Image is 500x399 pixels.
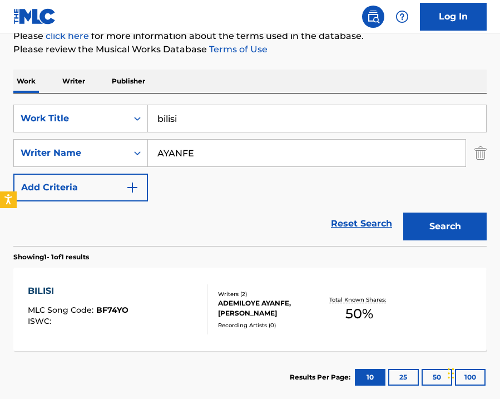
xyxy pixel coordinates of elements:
button: Search [403,213,487,240]
img: Delete Criterion [474,139,487,167]
span: 50 % [345,304,373,324]
img: MLC Logo [13,8,56,24]
img: search [367,10,380,23]
iframe: Chat Widget [444,346,500,399]
div: Work Title [21,112,121,125]
a: Public Search [362,6,384,28]
p: Total Known Shares: [329,295,389,304]
a: Reset Search [325,211,398,236]
a: BILISIMLC Song Code:BF74YOISWC:Writers (2)ADEMILOYE AYANFE, [PERSON_NAME]Recording Artists (0)Tot... [13,268,487,351]
p: Please for more information about the terms used in the database. [13,29,487,43]
div: BILISI [28,284,128,298]
div: Recording Artists ( 0 ) [218,321,320,329]
p: Please review the Musical Works Database [13,43,487,56]
p: Writer [59,70,88,93]
span: MLC Song Code : [28,305,96,315]
div: Drag [448,357,454,390]
button: 10 [355,369,385,386]
a: click here [46,31,89,41]
div: Writers ( 2 ) [218,290,320,298]
a: Terms of Use [207,44,268,55]
form: Search Form [13,105,487,246]
p: Results Per Page: [290,372,353,382]
button: 50 [422,369,452,386]
img: 9d2ae6d4665cec9f34b9.svg [126,181,139,194]
div: ADEMILOYE AYANFE, [PERSON_NAME] [218,298,320,318]
a: Log In [420,3,487,31]
p: Work [13,70,39,93]
button: Add Criteria [13,174,148,201]
div: Help [391,6,413,28]
p: Publisher [108,70,148,93]
button: 25 [388,369,419,386]
div: Writer Name [21,146,121,160]
p: Showing 1 - 1 of 1 results [13,252,89,262]
img: help [395,10,409,23]
span: BF74YO [96,305,128,315]
span: ISWC : [28,316,54,326]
